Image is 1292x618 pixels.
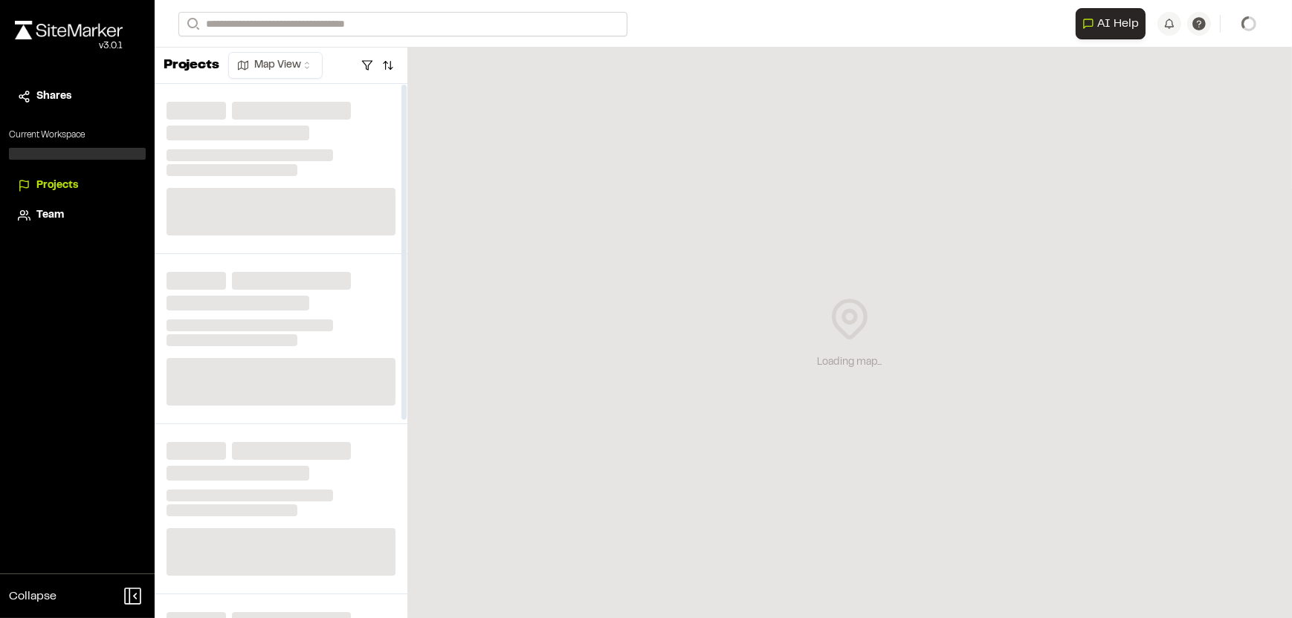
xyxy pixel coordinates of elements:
[36,178,78,194] span: Projects
[15,21,123,39] img: rebrand.png
[15,39,123,53] div: Oh geez...please don't...
[1076,8,1152,39] div: Open AI Assistant
[164,56,219,76] p: Projects
[178,12,205,36] button: Search
[18,207,137,224] a: Team
[1097,15,1139,33] span: AI Help
[9,588,56,605] span: Collapse
[36,88,71,105] span: Shares
[18,88,137,105] a: Shares
[36,207,64,224] span: Team
[1076,8,1146,39] button: Open AI Assistant
[818,354,882,371] div: Loading map...
[9,129,146,142] p: Current Workspace
[18,178,137,194] a: Projects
